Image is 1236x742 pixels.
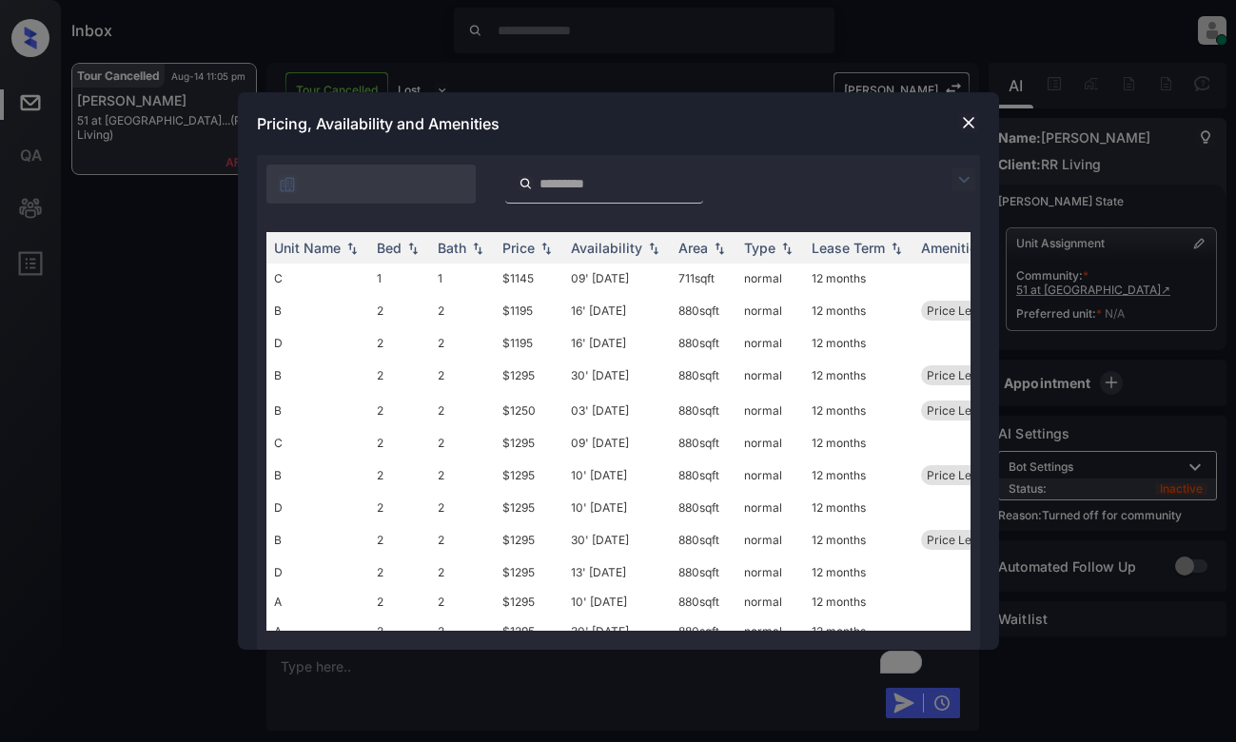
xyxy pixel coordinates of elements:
[804,587,913,616] td: 12 months
[959,113,978,132] img: close
[927,368,996,382] span: Price Leader
[537,242,556,255] img: sorting
[519,175,533,192] img: icon-zuma
[804,393,913,428] td: 12 months
[644,242,663,255] img: sorting
[502,240,535,256] div: Price
[887,242,906,255] img: sorting
[430,328,495,358] td: 2
[430,493,495,522] td: 2
[369,264,430,293] td: 1
[495,587,563,616] td: $1295
[671,522,736,557] td: 880 sqft
[495,293,563,328] td: $1195
[804,328,913,358] td: 12 months
[266,557,369,587] td: D
[563,522,671,557] td: 30' [DATE]
[430,428,495,458] td: 2
[671,293,736,328] td: 880 sqft
[927,468,996,482] span: Price Leader
[563,264,671,293] td: 09' [DATE]
[671,428,736,458] td: 880 sqft
[495,493,563,522] td: $1295
[430,458,495,493] td: 2
[563,557,671,587] td: 13' [DATE]
[678,240,708,256] div: Area
[671,557,736,587] td: 880 sqft
[369,616,430,646] td: 2
[671,616,736,646] td: 880 sqft
[343,242,362,255] img: sorting
[563,358,671,393] td: 30' [DATE]
[563,458,671,493] td: 10' [DATE]
[736,493,804,522] td: normal
[266,293,369,328] td: B
[736,428,804,458] td: normal
[563,587,671,616] td: 10' [DATE]
[266,493,369,522] td: D
[430,293,495,328] td: 2
[495,264,563,293] td: $1145
[563,393,671,428] td: 03' [DATE]
[495,358,563,393] td: $1295
[369,587,430,616] td: 2
[671,393,736,428] td: 880 sqft
[927,403,996,418] span: Price Leader
[369,328,430,358] td: 2
[563,328,671,358] td: 16' [DATE]
[274,240,341,256] div: Unit Name
[671,328,736,358] td: 880 sqft
[563,493,671,522] td: 10' [DATE]
[571,240,642,256] div: Availability
[377,240,402,256] div: Bed
[495,557,563,587] td: $1295
[671,358,736,393] td: 880 sqft
[369,393,430,428] td: 2
[266,522,369,557] td: B
[266,358,369,393] td: B
[736,587,804,616] td: normal
[266,587,369,616] td: A
[736,293,804,328] td: normal
[563,616,671,646] td: 30' [DATE]
[369,522,430,557] td: 2
[266,393,369,428] td: B
[438,240,466,256] div: Bath
[495,328,563,358] td: $1195
[430,393,495,428] td: 2
[468,242,487,255] img: sorting
[266,428,369,458] td: C
[671,264,736,293] td: 711 sqft
[495,393,563,428] td: $1250
[804,358,913,393] td: 12 months
[563,428,671,458] td: 09' [DATE]
[495,458,563,493] td: $1295
[736,264,804,293] td: normal
[777,242,796,255] img: sorting
[266,616,369,646] td: A
[671,587,736,616] td: 880 sqft
[804,557,913,587] td: 12 months
[266,264,369,293] td: C
[403,242,422,255] img: sorting
[369,293,430,328] td: 2
[238,92,999,155] div: Pricing, Availability and Amenities
[804,293,913,328] td: 12 months
[804,428,913,458] td: 12 months
[736,522,804,557] td: normal
[369,557,430,587] td: 2
[369,493,430,522] td: 2
[804,616,913,646] td: 12 months
[744,240,775,256] div: Type
[266,328,369,358] td: D
[927,533,996,547] span: Price Leader
[736,458,804,493] td: normal
[430,522,495,557] td: 2
[804,264,913,293] td: 12 months
[804,493,913,522] td: 12 months
[952,168,975,191] img: icon-zuma
[736,358,804,393] td: normal
[430,557,495,587] td: 2
[278,175,297,194] img: icon-zuma
[812,240,885,256] div: Lease Term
